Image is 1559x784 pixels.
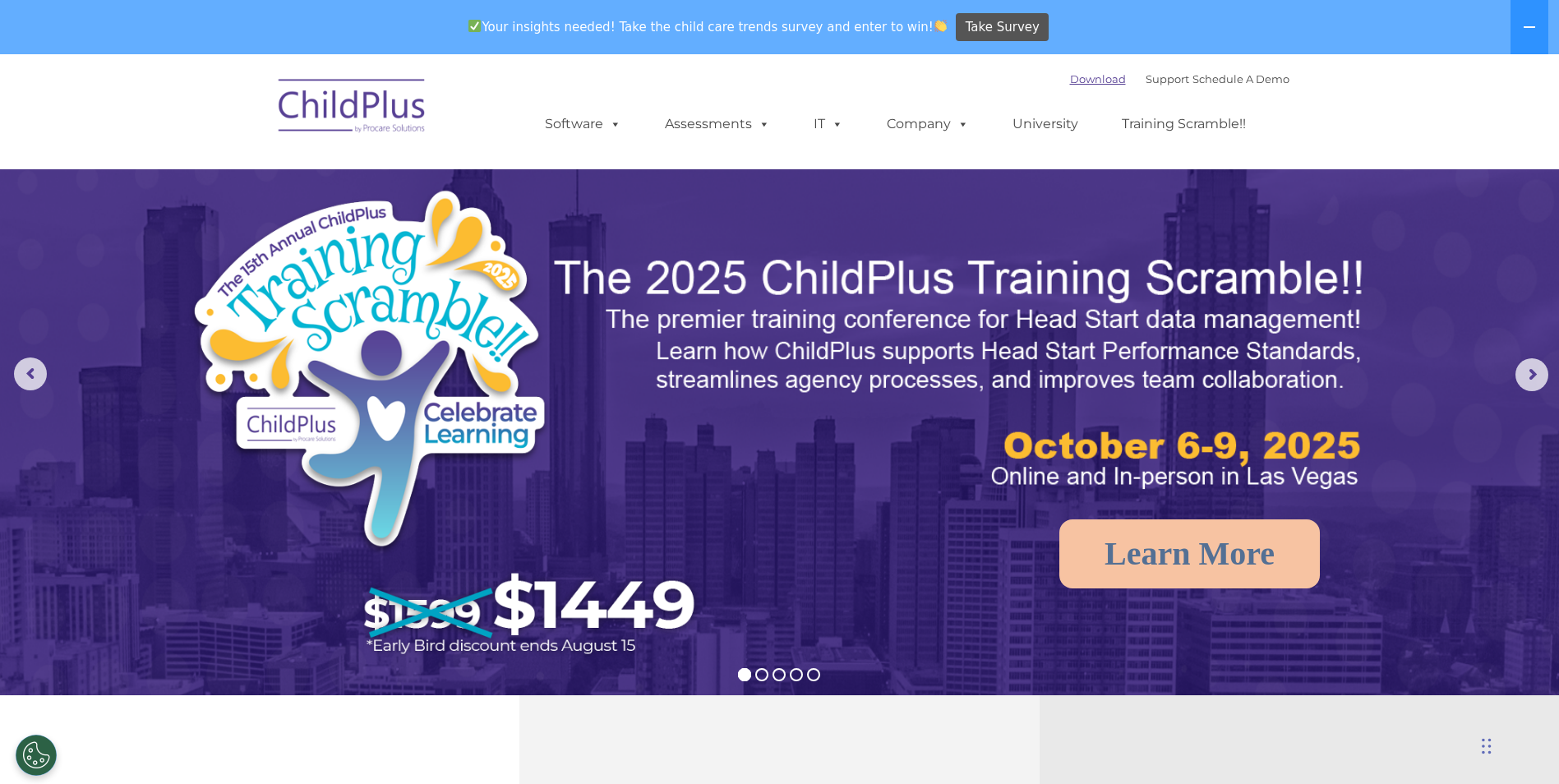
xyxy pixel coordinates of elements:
a: Training Scramble!! [1105,108,1262,141]
a: Take Survey [956,13,1049,42]
span: Take Survey [966,13,1040,42]
a: Support [1146,72,1189,85]
button: Cookies Settings [16,735,57,776]
iframe: Chat Widget [1477,705,1559,784]
a: Download [1070,72,1126,85]
a: Assessments [648,108,786,141]
img: ChildPlus by Procare Solutions [270,67,435,150]
img: 👏 [934,20,947,32]
a: Learn More [1059,519,1320,588]
a: Schedule A Demo [1192,72,1289,85]
div: Drag [1482,722,1492,771]
font: | [1070,72,1289,85]
span: Your insights needed! Take the child care trends survey and enter to win! [462,11,954,43]
a: IT [797,108,860,141]
a: Software [528,108,638,141]
a: Company [870,108,985,141]
span: Last name [228,108,279,121]
a: University [996,108,1095,141]
img: ✅ [468,20,481,32]
span: Phone number [228,176,298,188]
